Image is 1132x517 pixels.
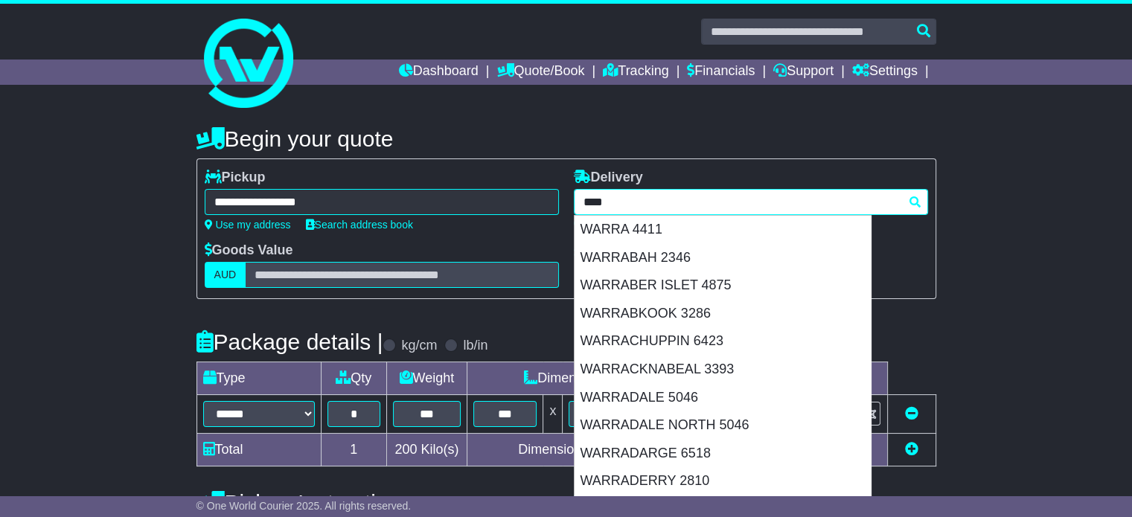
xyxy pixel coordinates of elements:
[575,411,871,440] div: WARRADALE NORTH 5046
[306,219,413,231] a: Search address book
[575,272,871,300] div: WARRABER ISLET 4875
[196,330,383,354] h4: Package details |
[575,356,871,384] div: WARRACKNABEAL 3393
[575,244,871,272] div: WARRABAH 2346
[196,362,321,395] td: Type
[205,170,266,186] label: Pickup
[905,442,918,457] a: Add new item
[205,219,291,231] a: Use my address
[575,300,871,328] div: WARRABKOOK 3286
[401,338,437,354] label: kg/cm
[575,467,871,495] div: WARRADERRY 2810
[687,60,755,85] a: Financials
[852,60,918,85] a: Settings
[463,338,487,354] label: lb/in
[575,327,871,356] div: WARRACHUPPIN 6423
[321,362,386,395] td: Qty
[575,440,871,468] div: WARRADARGE 6518
[205,243,293,259] label: Goods Value
[496,60,584,85] a: Quote/Book
[196,500,412,512] span: © One World Courier 2025. All rights reserved.
[574,170,643,186] label: Delivery
[467,362,734,395] td: Dimensions (L x W x H)
[196,126,936,151] h4: Begin your quote
[603,60,668,85] a: Tracking
[543,395,563,434] td: x
[196,490,559,515] h4: Pickup Instructions
[773,60,834,85] a: Support
[386,362,467,395] td: Weight
[394,442,417,457] span: 200
[196,434,321,466] td: Total
[321,434,386,466] td: 1
[905,406,918,421] a: Remove this item
[205,262,246,288] label: AUD
[399,60,479,85] a: Dashboard
[386,434,467,466] td: Kilo(s)
[575,384,871,412] div: WARRADALE 5046
[575,216,871,244] div: WARRA 4411
[467,434,734,466] td: Dimensions in Centimetre(s)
